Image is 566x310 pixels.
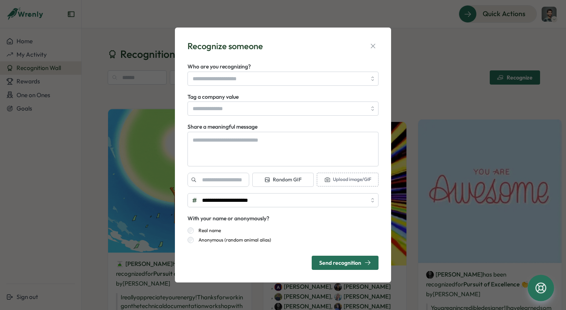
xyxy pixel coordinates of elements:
div: Recognize someone [187,40,263,52]
span: Random GIF [264,176,301,183]
label: Who are you recognizing? [187,63,251,71]
label: Real name [194,227,221,234]
button: Random GIF [252,173,314,187]
button: Send recognition [312,256,379,270]
label: Tag a company value [187,93,239,101]
div: With your name or anonymously? [187,214,269,223]
div: Send recognition [319,259,371,266]
label: Share a meaningful message [187,123,257,131]
label: Anonymous (random animal alias) [194,237,271,243]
